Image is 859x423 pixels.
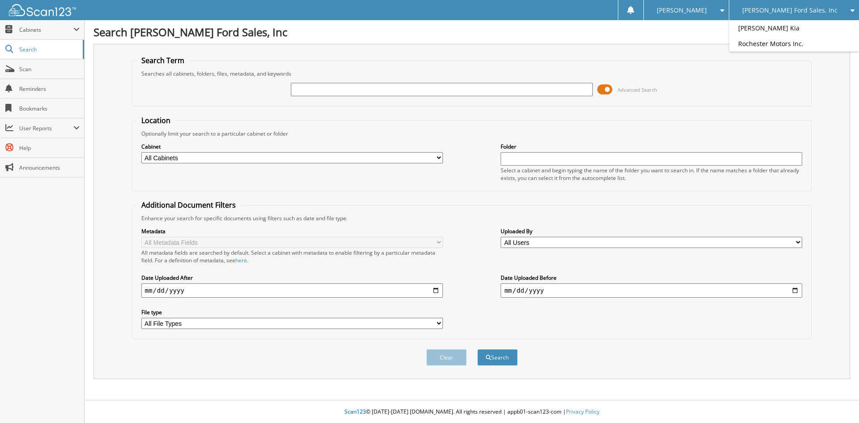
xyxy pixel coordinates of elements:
div: Select a cabinet and begin typing the name of the folder you want to search in. If the name match... [501,167,802,182]
button: Clear [426,349,467,366]
div: © [DATE]-[DATE] [DOMAIN_NAME]. All rights reserved | appb01-scan123-com | [85,401,859,423]
a: [PERSON_NAME] Kia [729,20,859,36]
button: Search [477,349,518,366]
input: end [501,283,802,298]
span: [PERSON_NAME] [657,8,707,13]
h1: Search [PERSON_NAME] Ford Sales, Inc [94,25,850,39]
span: [PERSON_NAME] Ford Sales, Inc [742,8,838,13]
label: File type [141,308,443,316]
span: Reminders [19,85,80,93]
span: Scan123 [344,408,366,415]
span: Scan [19,65,80,73]
label: Uploaded By [501,227,802,235]
label: Cabinet [141,143,443,150]
legend: Location [137,115,175,125]
span: Search [19,46,78,53]
legend: Search Term [137,56,189,65]
a: Privacy Policy [566,408,600,415]
label: Metadata [141,227,443,235]
span: Announcements [19,164,80,171]
input: start [141,283,443,298]
label: Folder [501,143,802,150]
a: here [235,256,247,264]
span: User Reports [19,124,73,132]
label: Date Uploaded Before [501,274,802,282]
legend: Additional Document Filters [137,200,240,210]
span: Help [19,144,80,152]
label: Date Uploaded After [141,274,443,282]
div: Searches all cabinets, folders, files, metadata, and keywords [137,70,807,77]
div: All metadata fields are searched by default. Select a cabinet with metadata to enable filtering b... [141,249,443,264]
span: Cabinets [19,26,73,34]
div: Optionally limit your search to a particular cabinet or folder [137,130,807,137]
div: Enhance your search for specific documents using filters such as date and file type. [137,214,807,222]
span: Advanced Search [617,86,657,93]
img: scan123-logo-white.svg [9,4,76,16]
span: Bookmarks [19,105,80,112]
a: Rochester Motors Inc. [729,36,859,51]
